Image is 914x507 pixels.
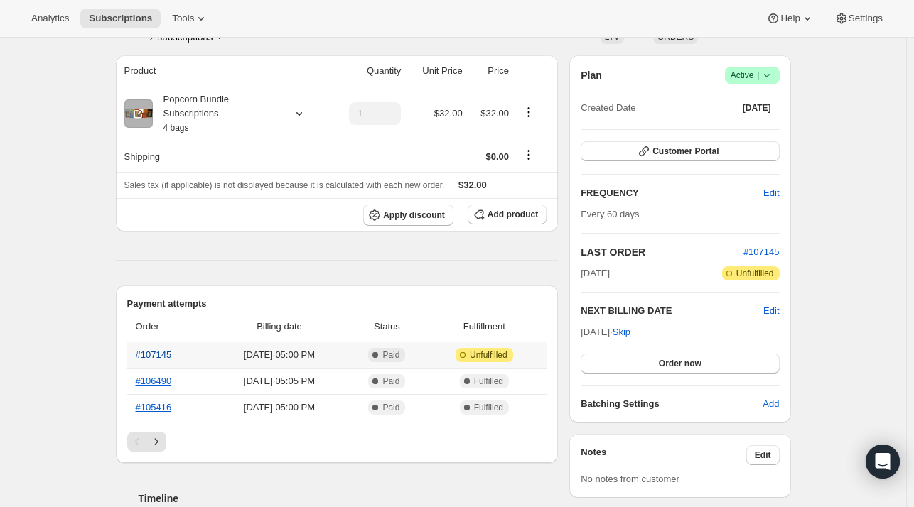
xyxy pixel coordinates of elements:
button: Edit [746,445,780,465]
span: Edit [755,449,771,461]
span: Active [731,68,774,82]
button: Next [146,432,166,452]
span: Unfulfilled [736,268,774,279]
a: #106490 [136,376,172,386]
button: Edit [755,182,787,205]
span: [DATE] · [581,327,630,337]
span: Unfulfilled [470,349,507,361]
h2: NEXT BILLING DATE [581,304,763,318]
img: product img [124,99,153,128]
small: 4 bags [163,123,189,133]
span: Settings [849,13,883,24]
span: Apply discount [383,209,445,221]
span: Status [352,320,421,334]
button: Apply discount [363,205,453,226]
a: #105416 [136,402,172,413]
span: Billing date [215,320,343,334]
span: Tools [172,13,194,24]
div: Popcorn Bundle Subscriptions [153,92,281,135]
span: [DATE] [743,102,771,114]
h2: Payment attempts [127,297,547,311]
th: Quantity [329,55,405,87]
span: Paid [382,349,399,361]
div: Open Intercom Messenger [866,445,900,479]
nav: Pagination [127,432,547,452]
button: #107145 [743,245,780,259]
button: Add [754,393,787,415]
span: Every 60 days [581,209,639,219]
h6: Batching Settings [581,397,763,411]
a: #107145 [136,349,172,360]
button: Analytics [23,9,77,28]
span: $32.00 [434,108,463,119]
th: Shipping [116,141,330,172]
span: [DATE] [581,266,610,280]
span: Skip [613,325,630,339]
span: Help [780,13,800,24]
button: [DATE] [734,98,780,118]
button: Order now [581,354,779,374]
span: Order now [659,358,701,369]
button: Tools [163,9,217,28]
span: Fulfilled [474,376,503,387]
th: Order [127,311,211,342]
button: Settings [826,9,891,28]
span: Paid [382,376,399,387]
span: Customer Portal [652,146,719,157]
h2: Plan [581,68,602,82]
span: [DATE] · 05:05 PM [215,374,343,388]
th: Product [116,55,330,87]
span: No notes from customer [581,474,679,484]
span: $0.00 [485,151,509,162]
span: Edit [763,186,779,200]
span: $32.00 [480,108,509,119]
h3: Notes [581,445,746,465]
h2: LAST ORDER [581,245,743,259]
span: $32.00 [458,180,487,190]
span: Sales tax (if applicable) is not displayed because it is calculated with each new order. [124,180,445,190]
button: Shipping actions [517,147,540,163]
span: Fulfillment [430,320,538,334]
button: Customer Portal [581,141,779,161]
button: Product actions [517,104,540,120]
th: Price [467,55,513,87]
button: Edit [763,304,779,318]
h2: Timeline [139,491,559,506]
span: Analytics [31,13,69,24]
span: Fulfilled [474,402,503,413]
span: [DATE] · 05:00 PM [215,400,343,415]
span: Created Date [581,101,635,115]
button: Help [758,9,822,28]
span: [DATE] · 05:00 PM [215,348,343,362]
a: #107145 [743,246,780,257]
th: Unit Price [405,55,466,87]
span: Subscriptions [89,13,152,24]
h2: FREQUENCY [581,186,763,200]
button: Add product [468,205,547,224]
span: Add product [488,209,538,220]
button: Skip [604,321,639,344]
span: Add [763,397,779,411]
span: | [757,70,759,81]
span: Paid [382,402,399,413]
button: Subscriptions [80,9,161,28]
